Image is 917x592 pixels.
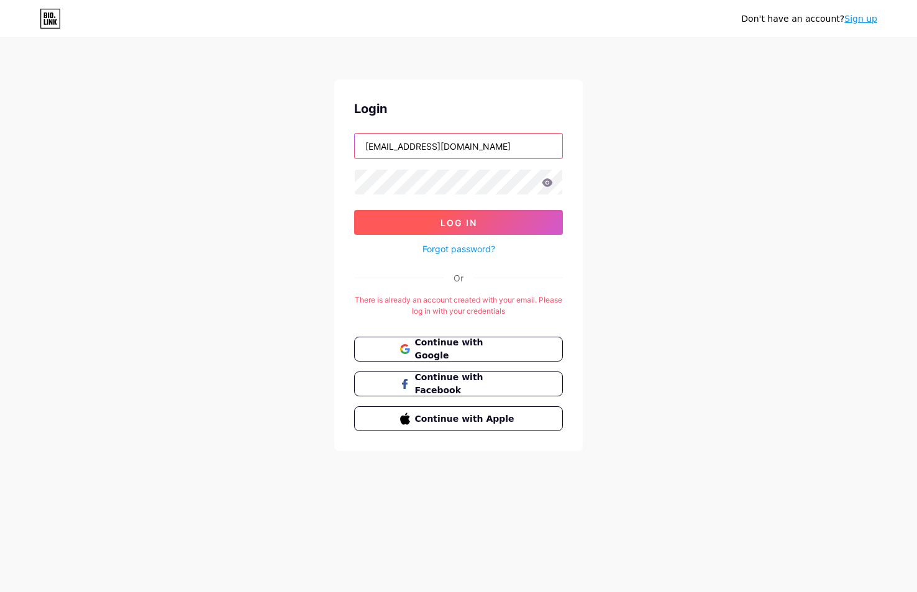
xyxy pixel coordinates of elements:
div: Or [454,271,463,285]
button: Continue with Facebook [354,371,563,396]
a: Forgot password? [422,242,495,255]
span: Continue with Facebook [415,371,518,397]
span: Log In [440,217,477,228]
span: Continue with Apple [415,412,518,426]
input: Username [355,134,562,158]
button: Continue with Apple [354,406,563,431]
div: Don't have an account? [741,12,877,25]
div: There is already an account created with your email. Please log in with your credentials [354,294,563,317]
button: Continue with Google [354,337,563,362]
div: Login [354,99,563,118]
a: Sign up [844,14,877,24]
span: Continue with Google [415,336,518,362]
button: Log In [354,210,563,235]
